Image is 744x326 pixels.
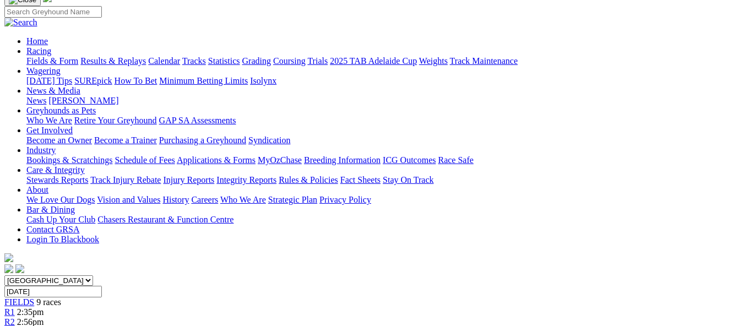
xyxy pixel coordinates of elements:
a: Bookings & Scratchings [26,155,112,165]
a: Retire Your Greyhound [74,116,157,125]
a: Purchasing a Greyhound [159,135,246,145]
a: Breeding Information [304,155,381,165]
a: Fact Sheets [340,175,381,184]
a: Who We Are [26,116,72,125]
a: History [162,195,189,204]
a: Race Safe [438,155,473,165]
a: MyOzChase [258,155,302,165]
a: Industry [26,145,56,155]
a: Cash Up Your Club [26,215,95,224]
span: 2:35pm [17,307,44,317]
a: Rules & Policies [279,175,338,184]
a: Greyhounds as Pets [26,106,96,115]
div: About [26,195,740,205]
input: Select date [4,286,102,297]
a: Isolynx [250,76,276,85]
a: Strategic Plan [268,195,317,204]
span: 9 races [36,297,61,307]
a: Applications & Forms [177,155,256,165]
a: R1 [4,307,15,317]
a: We Love Our Dogs [26,195,95,204]
a: Integrity Reports [216,175,276,184]
a: Careers [191,195,218,204]
a: Calendar [148,56,180,66]
a: Injury Reports [163,175,214,184]
a: Become a Trainer [94,135,157,145]
img: logo-grsa-white.png [4,253,13,262]
img: facebook.svg [4,264,13,273]
a: News [26,96,46,105]
a: News & Media [26,86,80,95]
a: Minimum Betting Limits [159,76,248,85]
a: Weights [419,56,448,66]
a: GAP SA Assessments [159,116,236,125]
a: ICG Outcomes [383,155,436,165]
a: Login To Blackbook [26,235,99,244]
div: Bar & Dining [26,215,740,225]
a: Vision and Values [97,195,160,204]
a: Become an Owner [26,135,92,145]
a: Track Maintenance [450,56,518,66]
a: About [26,185,48,194]
a: Bar & Dining [26,205,75,214]
a: Privacy Policy [319,195,371,204]
a: SUREpick [74,76,112,85]
a: FIELDS [4,297,34,307]
a: Syndication [248,135,290,145]
a: 2025 TAB Adelaide Cup [330,56,417,66]
a: Wagering [26,66,61,75]
a: Care & Integrity [26,165,85,175]
a: Home [26,36,48,46]
a: Coursing [273,56,306,66]
div: Care & Integrity [26,175,740,185]
a: Racing [26,46,51,56]
div: Racing [26,56,740,66]
a: [DATE] Tips [26,76,72,85]
a: Results & Replays [80,56,146,66]
img: Search [4,18,37,28]
div: Get Involved [26,135,740,145]
a: Stewards Reports [26,175,88,184]
div: Industry [26,155,740,165]
a: Track Injury Rebate [90,175,161,184]
input: Search [4,6,102,18]
a: Who We Are [220,195,266,204]
a: Contact GRSA [26,225,79,234]
div: Wagering [26,76,740,86]
a: Fields & Form [26,56,78,66]
a: Trials [307,56,328,66]
a: [PERSON_NAME] [48,96,118,105]
div: Greyhounds as Pets [26,116,740,126]
a: Schedule of Fees [115,155,175,165]
a: Stay On Track [383,175,433,184]
a: Tracks [182,56,206,66]
a: Statistics [208,56,240,66]
a: Grading [242,56,271,66]
div: News & Media [26,96,740,106]
img: twitter.svg [15,264,24,273]
a: Get Involved [26,126,73,135]
a: How To Bet [115,76,158,85]
a: Chasers Restaurant & Function Centre [97,215,233,224]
